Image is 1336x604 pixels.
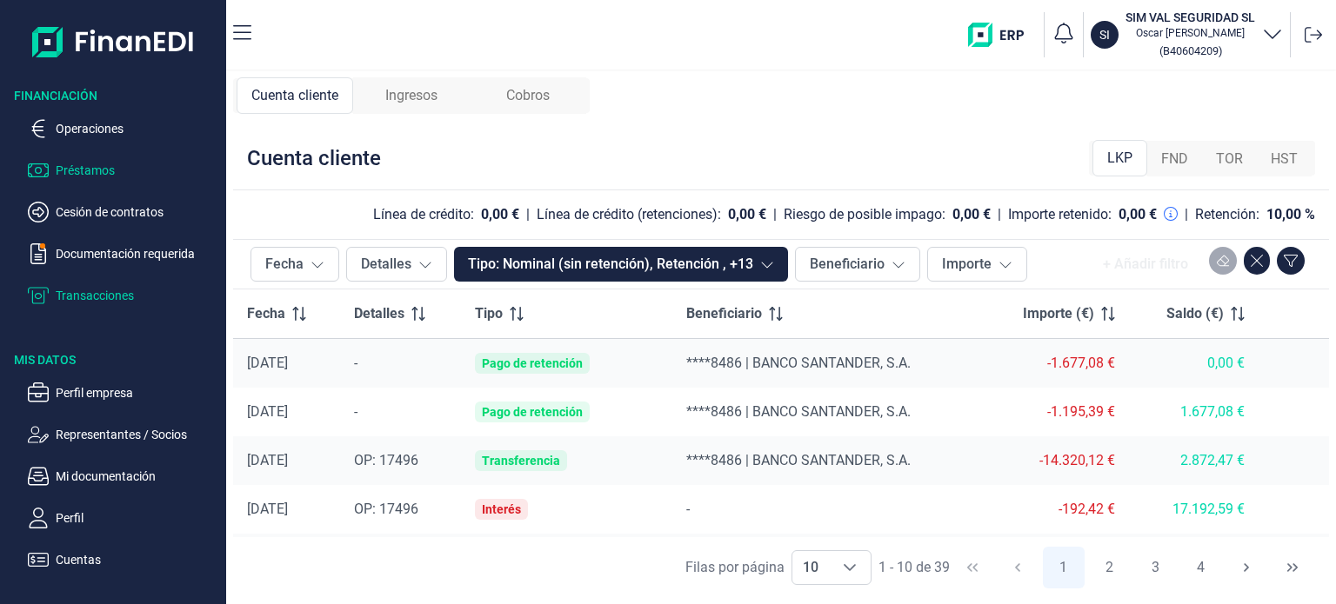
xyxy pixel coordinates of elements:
p: Operaciones [56,118,219,139]
span: ****8486 | BANCO SANTANDER, S.A. [686,355,911,371]
span: HST [1271,149,1298,169]
div: -192,42 € [995,501,1114,518]
span: Fecha [247,303,285,324]
div: Cobros [470,77,586,114]
button: Documentación requerida [28,243,219,264]
div: 0,00 € [728,206,766,223]
button: Last Page [1272,547,1313,588]
div: Importe retenido: [1008,206,1112,223]
div: Cuenta cliente [237,77,353,114]
button: Representantes / Socios [28,424,219,445]
div: -1.677,08 € [995,355,1114,372]
div: Pago de retención [482,356,583,370]
p: SI [1099,26,1110,43]
div: Línea de crédito: [373,206,474,223]
span: ****8486 | BANCO SANTANDER, S.A. [686,403,911,420]
div: [DATE] [247,355,326,372]
p: Oscar [PERSON_NAME] [1126,26,1255,40]
p: Perfil [56,508,219,528]
div: Riesgo de posible impago: [784,206,945,223]
p: Cuentas [56,549,219,570]
img: Logo de aplicación [32,14,195,70]
div: HST [1257,142,1312,176]
div: | [773,204,777,225]
div: Interés [482,502,521,516]
div: Filas por página [685,557,785,578]
button: Previous Page [997,547,1039,588]
button: Operaciones [28,118,219,139]
div: 1.677,08 € [1143,403,1246,421]
span: FND [1161,149,1188,169]
div: Pago de retención [482,405,583,419]
button: Beneficiario [795,247,920,282]
button: Perfil empresa [28,382,219,403]
span: Cuenta cliente [251,85,338,106]
button: Cuentas [28,549,219,570]
div: [DATE] [247,501,326,518]
div: 2.872,47 € [1143,452,1246,469]
button: Perfil [28,508,219,528]
div: | [526,204,530,225]
span: Detalles [354,303,404,324]
div: Línea de crédito (retenciones): [537,206,721,223]
span: Beneficiario [686,303,762,324]
div: -1.195,39 € [995,403,1114,421]
p: Perfil empresa [56,382,219,403]
div: 0,00 € [1119,206,1157,223]
button: Fecha [250,247,339,282]
span: TOR [1216,149,1243,169]
div: Retención: [1195,206,1259,223]
button: SISIM VAL SEGURIDAD SLOscar [PERSON_NAME](B40604209) [1091,9,1283,61]
div: [DATE] [247,403,326,421]
div: | [998,204,1001,225]
p: Representantes / Socios [56,424,219,445]
div: 0,00 € [1143,355,1246,372]
p: Cesión de contratos [56,202,219,222]
div: Choose [829,551,871,584]
span: LKP [1107,148,1132,169]
p: Préstamos [56,160,219,181]
div: | [1185,204,1188,225]
span: ****8486 | BANCO SANTANDER, S.A. [686,452,911,468]
button: Cesión de contratos [28,202,219,222]
div: Transferencia [482,454,560,468]
span: Tipo [475,303,503,324]
div: TOR [1202,142,1257,176]
p: Transacciones [56,285,219,306]
button: Transacciones [28,285,219,306]
div: -14.320,12 € [995,452,1114,469]
div: 10,00 % [1266,206,1315,223]
button: Préstamos [28,160,219,181]
div: FND [1147,142,1202,176]
div: 0,00 € [481,206,519,223]
span: 10 [792,551,829,584]
button: Mi documentación [28,466,219,487]
span: OP: 17496 [354,452,418,468]
span: - [354,355,357,371]
button: Page 3 [1134,547,1176,588]
div: [DATE] [247,452,326,469]
h3: SIM VAL SEGURIDAD SL [1126,9,1255,26]
button: Page 4 [1180,547,1222,588]
button: Detalles [346,247,447,282]
span: Ingresos [385,85,438,106]
span: Cobros [506,85,550,106]
p: Documentación requerida [56,243,219,264]
span: Saldo (€) [1166,303,1224,324]
button: Tipo: Nominal (sin retención), Retención , +13 [454,247,788,282]
div: Ingresos [353,77,470,114]
div: LKP [1092,140,1147,176]
button: First Page [952,547,993,588]
span: Importe (€) [1023,303,1094,324]
button: Page 1 [1043,547,1085,588]
small: Copiar cif [1159,44,1222,57]
span: - [686,501,690,517]
img: erp [968,23,1037,47]
button: Next Page [1226,547,1267,588]
button: Page 2 [1088,547,1130,588]
span: OP: 17496 [354,501,418,517]
div: 17.192,59 € [1143,501,1246,518]
span: 1 - 10 de 39 [878,561,950,574]
span: - [354,403,357,420]
div: 0,00 € [952,206,991,223]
